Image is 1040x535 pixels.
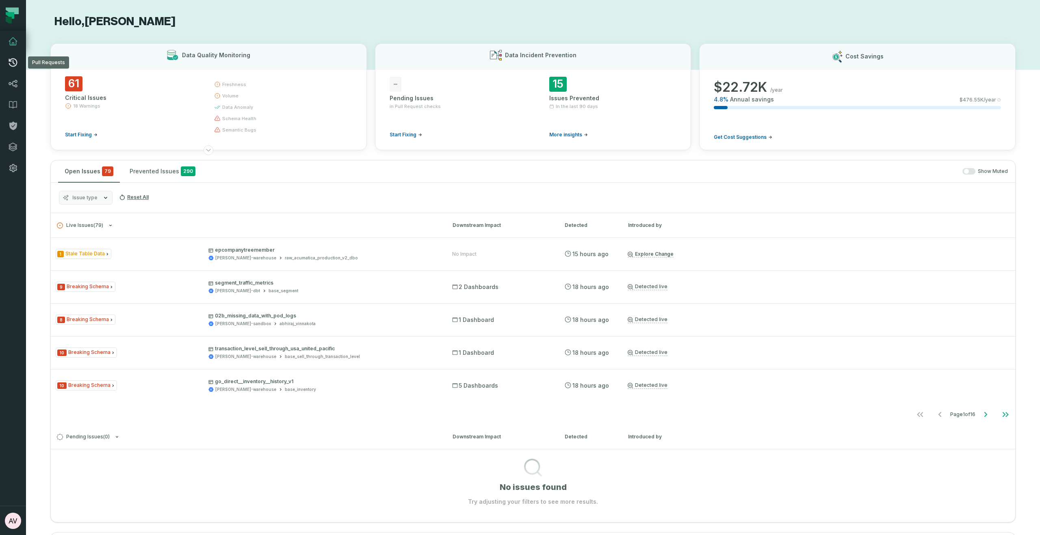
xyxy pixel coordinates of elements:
[960,97,996,103] span: $ 476.55K /year
[208,247,438,253] p: epcompanytreemember
[269,288,298,294] div: base_segment
[930,406,950,423] button: Go to previous page
[556,103,598,110] span: In the last 90 days
[57,222,103,229] span: Live Issues ( 79 )
[505,51,576,59] h3: Data Incident Prevention
[549,132,582,138] span: More insights
[285,255,358,261] div: raw_acumatica_production_v2_dbo
[390,132,422,138] a: Start Fixing
[56,380,117,390] span: Issue Type
[57,317,65,323] span: Severity
[910,406,930,423] button: Go to first page
[453,222,550,229] div: Downstream Impact
[59,191,113,205] button: Issue type
[65,132,92,138] span: Start Fixing
[50,43,367,150] button: Data Quality Monitoring61Critical Issues18 WarningsStart Fixingfreshnessvolumedata anomalyschema ...
[910,406,1015,423] ul: Page 1 of 16
[181,166,195,176] span: 290
[628,433,701,440] div: Introduced by
[452,382,498,390] span: 5 Dashboards
[770,87,783,93] span: /year
[845,52,884,60] h3: Cost Savings
[5,513,21,529] img: avatar of Abhiraj Vinnakota
[56,282,115,292] span: Issue Type
[222,81,246,88] span: freshness
[452,251,477,257] div: No Impact
[628,283,667,290] a: Detected live
[116,191,152,204] button: Reset All
[58,160,120,182] button: Open Issues
[452,316,494,324] span: 1 Dashboard
[50,15,1016,29] h1: Hello, [PERSON_NAME]
[390,77,401,92] span: -
[730,95,774,104] span: Annual savings
[285,386,316,393] div: base_inventory
[453,433,550,440] div: Downstream Impact
[714,134,767,140] span: Get Cost Suggestions
[51,406,1015,423] nav: pagination
[215,255,276,261] div: juul-warehouse
[996,406,1015,423] button: Go to last page
[65,76,82,91] span: 61
[699,43,1016,150] button: Cost Savings$22.72K/year4.8%Annual savings$476.55K/yearGet Cost Suggestions
[628,349,667,356] a: Detected live
[549,77,567,92] span: 15
[390,132,416,138] span: Start Fixing
[222,127,256,133] span: semantic bugs
[123,160,202,182] button: Prevented Issues
[628,251,674,257] a: Explore Change
[182,51,250,59] h3: Data Quality Monitoring
[57,382,67,389] span: Severity
[72,194,97,201] span: Issue type
[57,434,438,440] button: Pending Issues(0)
[215,288,260,294] div: juul-dbt
[375,43,691,150] button: Data Incident Prevention-Pending Issuesin Pull Request checksStart Fixing15Issues PreventedIn the...
[452,349,494,357] span: 1 Dashboard
[285,354,360,360] div: base_sell_through_transaction_level
[208,345,438,352] p: transaction_level_sell_through_usa_united_pacific
[65,94,199,102] div: Critical Issues
[51,449,1015,506] div: Pending Issues(0)
[628,382,667,389] a: Detected live
[572,250,609,257] relative-time: Sep 7, 2025, 11:53 PM EDT
[102,166,113,176] span: critical issues and errors combined
[452,283,498,291] span: 2 Dashboards
[468,498,598,506] p: Try adjusting your filters to see more results.
[215,321,271,327] div: juul-sandbox
[572,349,609,356] relative-time: Sep 7, 2025, 9:03 PM EDT
[565,433,613,440] div: Detected
[976,406,995,423] button: Go to next page
[57,251,64,257] span: Severity
[51,237,1015,424] div: Live Issues(79)
[279,321,316,327] div: abhiraj_vinnakota
[714,95,728,104] span: 4.8 %
[549,132,588,138] a: More insights
[565,222,613,229] div: Detected
[208,280,438,286] p: segment_traffic_metrics
[390,103,441,110] span: in Pull Request checks
[56,315,115,325] span: Issue Type
[628,222,701,229] div: Introduced by
[572,316,609,323] relative-time: Sep 7, 2025, 9:03 PM EDT
[714,134,772,140] a: Get Cost Suggestions
[65,132,97,138] a: Start Fixing
[205,168,1008,175] div: Show Muted
[57,222,438,229] button: Live Issues(79)
[500,481,567,493] h1: No issues found
[56,249,111,259] span: Issue Type
[57,434,110,440] span: Pending Issues ( 0 )
[390,94,517,102] div: Pending Issues
[215,386,276,393] div: juul-warehouse
[215,354,276,360] div: juul-warehouse
[572,283,609,290] relative-time: Sep 7, 2025, 9:03 PM EDT
[73,103,100,109] span: 18 Warnings
[222,115,256,122] span: schema health
[57,349,67,356] span: Severity
[222,104,253,110] span: data anomaly
[714,79,767,95] span: $ 22.72K
[28,56,69,69] div: Pull Requests
[549,94,676,102] div: Issues Prevented
[628,316,667,323] a: Detected live
[208,313,438,319] p: 02b_missing_data_with_pod_logs
[56,347,117,358] span: Issue Type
